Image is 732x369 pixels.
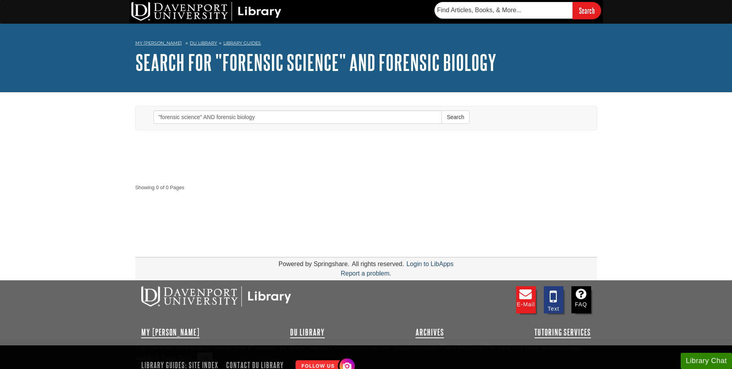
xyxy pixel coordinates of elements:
a: DU Library [190,40,217,46]
sup: TM [439,343,446,348]
div: This site uses cookies and records your IP address for usage statistics. Additionally, we use Goo... [135,343,597,364]
input: Enter Search Words [154,110,442,124]
input: Search [573,2,601,19]
a: My [PERSON_NAME] [141,328,200,337]
h1: Search for "forensic science" AND forensic biology [135,50,597,74]
a: Read More [161,354,192,361]
strong: Showing 0 of 0 Pages [135,184,597,191]
img: DU Library [131,2,281,21]
a: E-mail [516,286,536,313]
a: FAQ [571,286,591,313]
form: Searches DU Library's articles, books, and more [434,2,601,19]
a: Tutoring Services [534,328,591,337]
a: DU Library [290,328,325,337]
button: Close [197,352,212,364]
img: DU Libraries [141,286,291,307]
a: Text [544,286,564,313]
nav: breadcrumb [135,38,597,50]
button: Library Chat [681,353,732,369]
a: Report a problem. [341,270,391,277]
sup: TM [483,343,490,348]
a: Login to LibApps [406,261,453,267]
input: Find Articles, Books, & More... [434,2,573,19]
button: Search [442,110,469,124]
a: My [PERSON_NAME] [135,40,182,47]
div: Powered by Springshare. [277,261,351,267]
a: Library Guides [223,40,261,46]
a: Archives [416,328,444,337]
div: All rights reserved. [350,261,405,267]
